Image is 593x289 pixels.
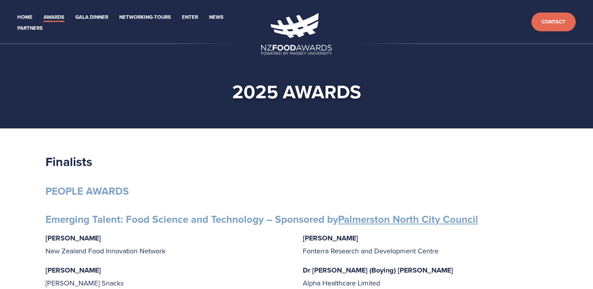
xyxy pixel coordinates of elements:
[17,24,43,33] a: Partners
[17,13,33,22] a: Home
[45,212,478,227] strong: Emerging Talent: Food Science and Technology – Sponsored by
[303,265,453,275] strong: Dr [PERSON_NAME] (Boying) [PERSON_NAME]
[531,13,576,32] a: Contact
[303,233,358,243] strong: [PERSON_NAME]
[58,80,535,103] h1: 2025 awards
[45,152,92,171] strong: Finalists
[338,212,478,227] a: Palmerston North City Council
[209,13,224,22] a: News
[45,233,101,243] strong: [PERSON_NAME]
[45,232,290,257] p: New Zealand Food Innovation Network
[303,264,548,289] p: Alpha Healthcare Limited
[119,13,171,22] a: Networking-Tours
[45,184,129,199] strong: PEOPLE AWARDS
[182,13,198,22] a: Enter
[75,13,108,22] a: Gala Dinner
[45,264,290,289] p: [PERSON_NAME] Snacks
[44,13,64,22] a: Awards
[303,232,548,257] p: Fonterra Research and Development Centre
[45,265,101,275] strong: [PERSON_NAME]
